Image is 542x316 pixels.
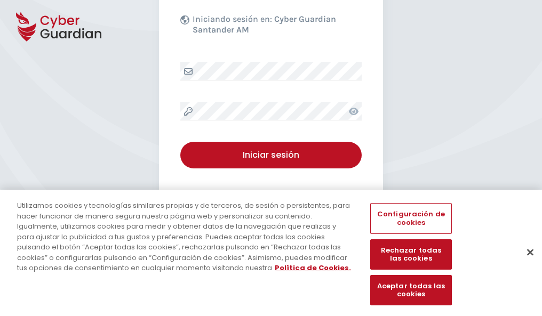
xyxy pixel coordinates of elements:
a: Más información sobre su privacidad, se abre en una nueva pestaña [275,263,351,273]
button: Iniciar sesión [180,142,362,168]
button: Configuración de cookies [370,203,451,233]
button: Rechazar todas las cookies [370,239,451,270]
div: Utilizamos cookies y tecnologías similares propias y de terceros, de sesión o persistentes, para ... [17,200,354,273]
button: Cerrar [519,240,542,264]
button: Aceptar todas las cookies [370,275,451,305]
div: Iniciar sesión [188,149,354,161]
